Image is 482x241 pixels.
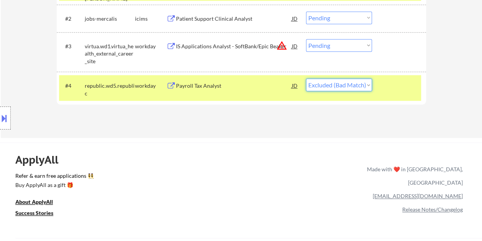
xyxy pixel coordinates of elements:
[176,82,292,90] div: Payroll Tax Analyst
[15,198,64,208] a: About ApplyAll
[176,43,292,50] div: IS Applications Analyst - SoftBank/Epic Beaker
[135,15,166,23] div: icims
[373,193,463,199] a: [EMAIL_ADDRESS][DOMAIN_NAME]
[15,198,53,205] u: About ApplyAll
[135,82,166,90] div: workday
[15,209,64,219] a: Success Stories
[364,162,463,189] div: Made with ❤️ in [GEOGRAPHIC_DATA], [GEOGRAPHIC_DATA]
[176,15,292,23] div: Patient Support Clinical Analyst
[291,79,299,92] div: JD
[15,210,53,216] u: Success Stories
[85,43,135,65] div: virtua.wd1.virtua_health_external_career_site
[135,43,166,50] div: workday
[291,11,299,25] div: JD
[65,43,79,50] div: #3
[291,39,299,53] div: JD
[85,15,135,23] div: jobs-mercalis
[276,40,287,51] button: warning_amber
[402,206,463,213] a: Release Notes/Changelog
[65,15,79,23] div: #2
